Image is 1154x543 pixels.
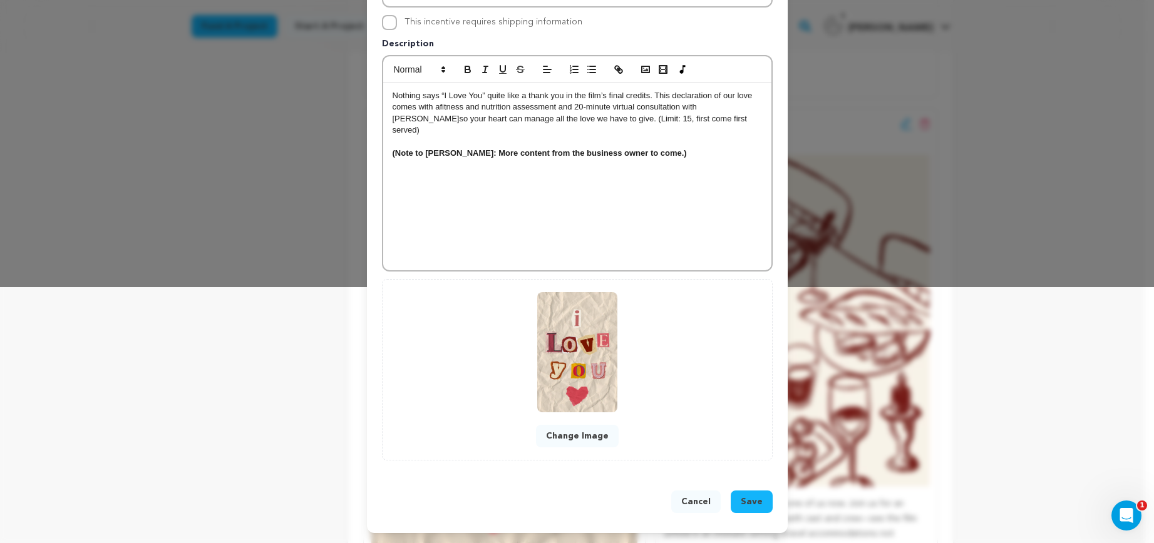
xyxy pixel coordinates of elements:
[393,90,762,136] p: Nothing says “I Love You” quite like a thank you in the film’s final credits. This declaration of...
[731,490,773,513] button: Save
[1137,500,1147,510] span: 1
[1111,500,1141,530] iframe: Intercom live chat
[741,495,763,508] span: Save
[393,102,699,123] span: fitness and nutrition assessment and 20-minute virtual consultation with [PERSON_NAME]
[404,18,582,26] label: This incentive requires shipping information
[671,490,721,513] button: Cancel
[393,148,687,158] strong: (Note to [PERSON_NAME]: More content from the business owner to come.)
[382,38,773,55] p: Description
[536,425,619,447] button: Change Image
